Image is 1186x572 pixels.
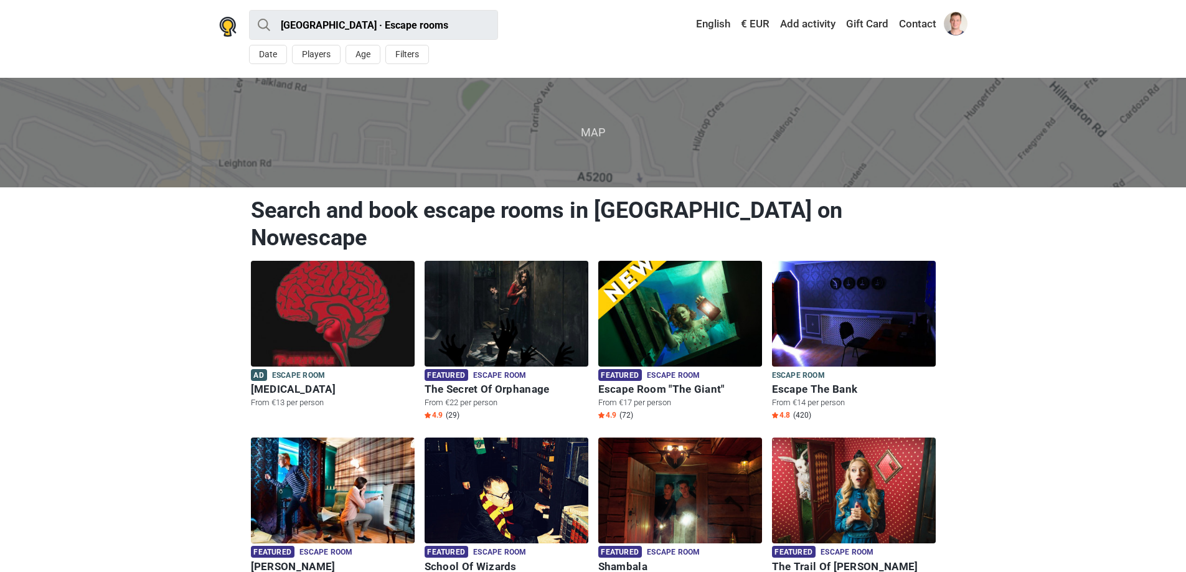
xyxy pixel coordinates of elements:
a: Escape Room "The Giant" Featured Escape room Escape Room "The Giant" From €17 per person Star4.9 ... [598,261,762,423]
img: Escape Room "The Giant" [598,261,762,367]
p: From €14 per person [772,397,936,408]
span: Escape room [473,546,526,560]
span: Escape room [647,546,700,560]
span: Featured [251,546,294,558]
span: 4.9 [425,410,443,420]
button: Players [292,45,341,64]
span: Escape room [272,369,325,383]
h1: Search and book escape rooms in [GEOGRAPHIC_DATA] on Nowescape [251,197,936,251]
a: English [684,13,733,35]
a: Paranoia Ad Escape room [MEDICAL_DATA] From €13 per person [251,261,415,411]
img: Star [425,412,431,418]
span: Escape room [647,369,700,383]
img: Nowescape logo [219,17,237,37]
h6: Escape The Bank [772,383,936,396]
h6: Escape Room "The Giant" [598,383,762,396]
a: € EUR [738,13,773,35]
img: English [687,20,696,29]
img: Escape The Bank [772,261,936,367]
a: Gift Card [843,13,892,35]
span: Escape room [473,369,526,383]
span: Featured [425,369,468,381]
span: (420) [793,410,811,420]
button: Filters [385,45,429,64]
span: 4.9 [598,410,616,420]
img: Sherlock Holmes [251,438,415,543]
img: School Of Wizards [425,438,588,543]
img: Paranoia [251,261,415,367]
span: Escape room [821,546,873,560]
a: Escape The Bank Escape room Escape The Bank From €14 per person Star4.8 (420) [772,261,936,423]
img: Shambala [598,438,762,543]
button: Date [249,45,287,64]
img: Star [598,412,605,418]
span: Featured [772,546,816,558]
span: Featured [598,369,642,381]
span: Ad [251,369,267,381]
p: From €13 per person [251,397,415,408]
a: The Secret Of Orphanage Featured Escape room The Secret Of Orphanage From €22 per person Star4.9 ... [425,261,588,423]
span: Escape room [772,369,825,383]
p: From €17 per person [598,397,762,408]
button: Age [346,45,380,64]
a: Contact [896,13,939,35]
h6: The Secret Of Orphanage [425,383,588,396]
p: From €22 per person [425,397,588,408]
h6: [MEDICAL_DATA] [251,383,415,396]
span: 4.8 [772,410,790,420]
span: Featured [425,546,468,558]
span: (72) [619,410,633,420]
span: (29) [446,410,459,420]
img: Star [772,412,778,418]
span: Escape room [299,546,352,560]
a: Add activity [777,13,839,35]
span: Featured [598,546,642,558]
input: try “London” [249,10,498,40]
img: The Secret Of Orphanage [425,261,588,367]
img: The Trail Of Alice [772,438,936,543]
